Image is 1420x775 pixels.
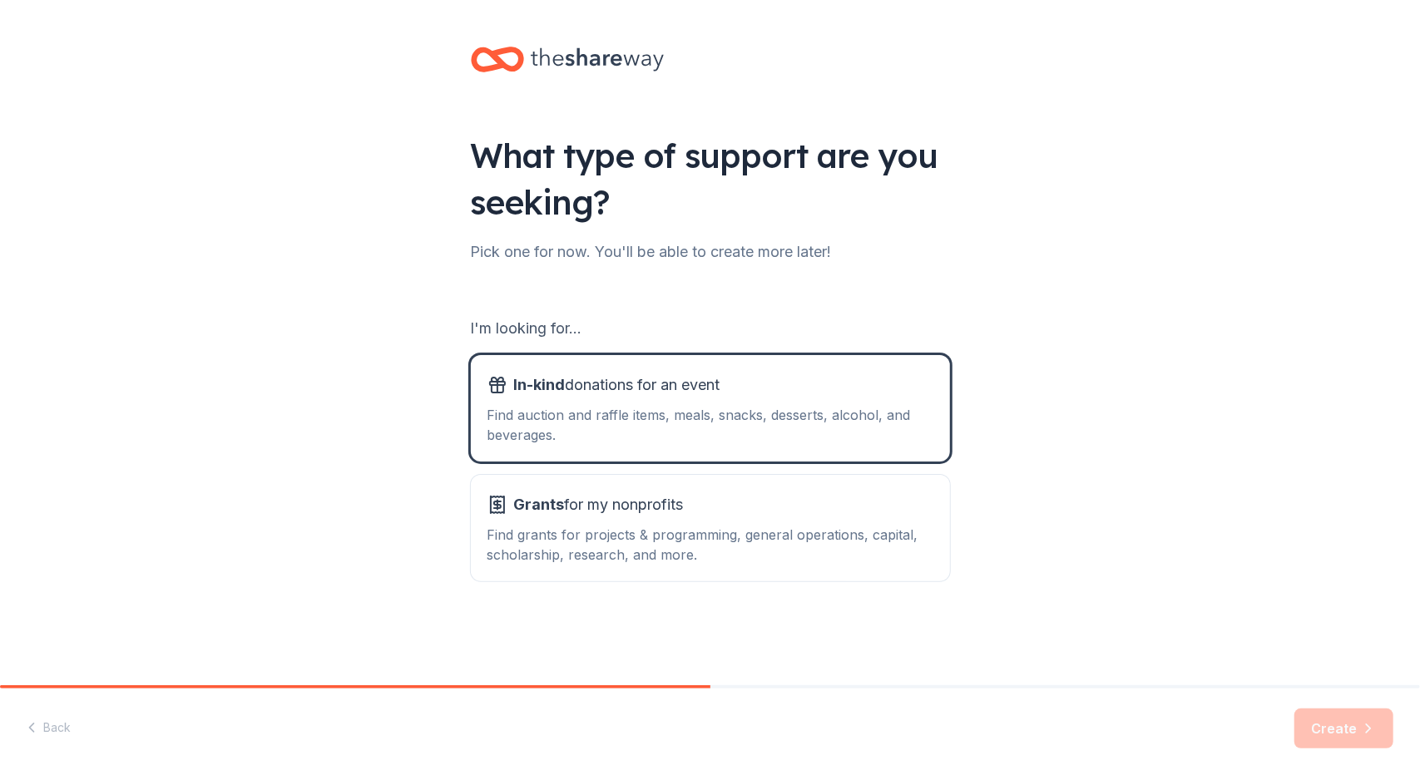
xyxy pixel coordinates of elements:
span: for my nonprofits [514,491,684,518]
div: Find auction and raffle items, meals, snacks, desserts, alcohol, and beverages. [487,405,933,445]
div: What type of support are you seeking? [471,132,950,225]
div: Pick one for now. You'll be able to create more later! [471,239,950,265]
span: In-kind [514,376,566,393]
button: In-kinddonations for an eventFind auction and raffle items, meals, snacks, desserts, alcohol, and... [471,355,950,462]
div: I'm looking for... [471,315,950,342]
span: Grants [514,496,565,513]
button: Grantsfor my nonprofitsFind grants for projects & programming, general operations, capital, schol... [471,475,950,581]
span: donations for an event [514,372,720,398]
div: Find grants for projects & programming, general operations, capital, scholarship, research, and m... [487,525,933,565]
